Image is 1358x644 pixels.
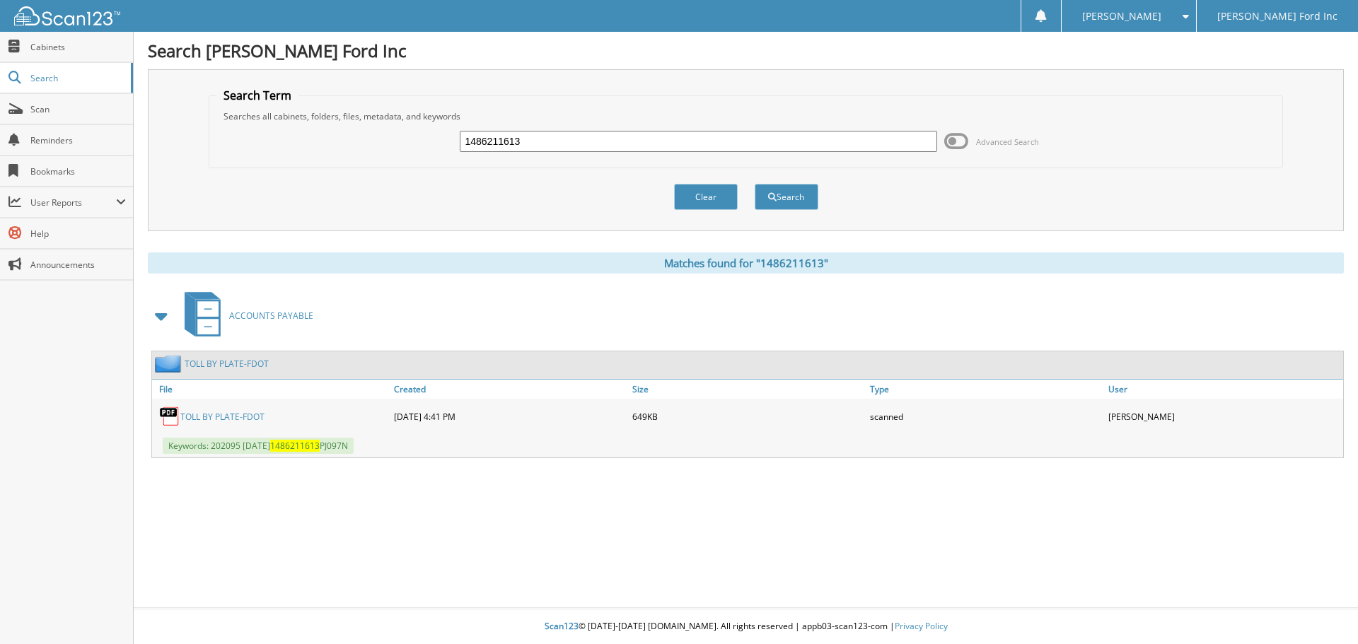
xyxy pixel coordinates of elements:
[229,310,313,322] span: ACCOUNTS PAYABLE
[148,39,1344,62] h1: Search [PERSON_NAME] Ford Inc
[216,88,298,103] legend: Search Term
[390,380,629,399] a: Created
[159,406,180,427] img: PDF.png
[176,288,313,344] a: ACCOUNTS PAYABLE
[1217,12,1337,21] span: [PERSON_NAME] Ford Inc
[30,103,126,115] span: Scan
[30,41,126,53] span: Cabinets
[30,197,116,209] span: User Reports
[866,380,1105,399] a: Type
[30,259,126,271] span: Announcements
[163,438,354,454] span: Keywords: 202095 [DATE] PJ097N
[1105,402,1343,431] div: [PERSON_NAME]
[134,609,1358,644] div: © [DATE]-[DATE] [DOMAIN_NAME]. All rights reserved | appb03-scan123-com |
[976,136,1039,147] span: Advanced Search
[30,165,126,177] span: Bookmarks
[1105,380,1343,399] a: User
[545,620,579,632] span: Scan123
[895,620,948,632] a: Privacy Policy
[1082,12,1161,21] span: [PERSON_NAME]
[755,184,818,210] button: Search
[148,252,1344,274] div: Matches found for "1486211613"
[629,402,867,431] div: 649KB
[180,411,265,423] a: TOLL BY PLATE-FDOT
[155,355,185,373] img: folder2.png
[14,6,120,25] img: scan123-logo-white.svg
[390,402,629,431] div: [DATE] 4:41 PM
[270,440,320,452] span: 1486211613
[30,134,126,146] span: Reminders
[216,110,1276,122] div: Searches all cabinets, folders, files, metadata, and keywords
[185,358,269,370] a: TOLL BY PLATE-FDOT
[674,184,738,210] button: Clear
[152,380,390,399] a: File
[866,402,1105,431] div: scanned
[30,228,126,240] span: Help
[629,380,867,399] a: Size
[30,72,124,84] span: Search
